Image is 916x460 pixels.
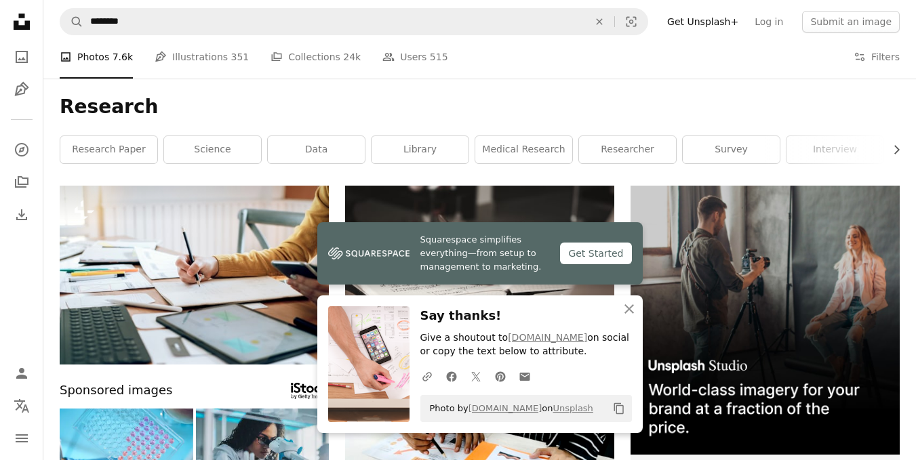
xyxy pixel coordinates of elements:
[345,436,614,448] a: person in blue shirt writing on white paper
[854,35,900,79] button: Filters
[8,76,35,103] a: Illustrations
[8,43,35,70] a: Photos
[579,136,676,163] a: researcher
[469,403,542,413] a: [DOMAIN_NAME]
[786,136,883,163] a: interview
[560,243,631,264] div: Get Started
[475,136,572,163] a: medical research
[382,35,447,79] a: Users 515
[372,136,469,163] a: library
[420,331,632,358] p: Give a shoutout to on social or copy the text below to attribute.
[423,398,593,419] span: Photo by on
[8,169,35,196] a: Collections
[802,11,900,33] button: Submit an image
[553,403,593,413] a: Unsplash
[683,136,780,163] a: survey
[60,95,900,119] h1: Research
[271,35,361,79] a: Collections 24k
[60,186,329,364] img: Web designer working on website ux app development.
[584,9,614,35] button: Clear
[8,360,35,387] a: Log in / Sign up
[60,8,648,35] form: Find visuals sitewide
[60,269,329,281] a: Web designer working on website ux app development.
[8,136,35,163] a: Explore
[488,362,513,390] a: Share on Pinterest
[268,136,365,163] a: data
[345,186,614,337] img: eyeglasses with gray frames on the top of notebook
[884,136,900,163] button: scroll list to the right
[231,49,250,64] span: 351
[631,186,900,455] img: file-1715651741414-859baba4300dimage
[513,362,537,390] a: Share over email
[8,425,35,452] button: Menu
[746,11,791,33] a: Log in
[608,397,631,420] button: Copy to clipboard
[60,381,172,400] span: Sponsored images
[164,136,261,163] a: science
[60,9,83,35] button: Search Unsplash
[8,392,35,419] button: Language
[60,136,157,163] a: research paper
[343,49,361,64] span: 24k
[155,35,249,79] a: Illustrations 351
[420,306,632,326] h3: Say thanks!
[508,332,587,343] a: [DOMAIN_NAME]
[420,233,550,274] span: Squarespace simplifies everything—from setup to management to marketing.
[439,362,464,390] a: Share on Facebook
[8,201,35,228] a: Download History
[659,11,746,33] a: Get Unsplash+
[317,222,643,285] a: Squarespace simplifies everything—from setup to management to marketing.Get Started
[430,49,448,64] span: 515
[615,9,648,35] button: Visual search
[328,243,410,264] img: file-1747939142011-51e5cc87e3c9
[464,362,488,390] a: Share on Twitter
